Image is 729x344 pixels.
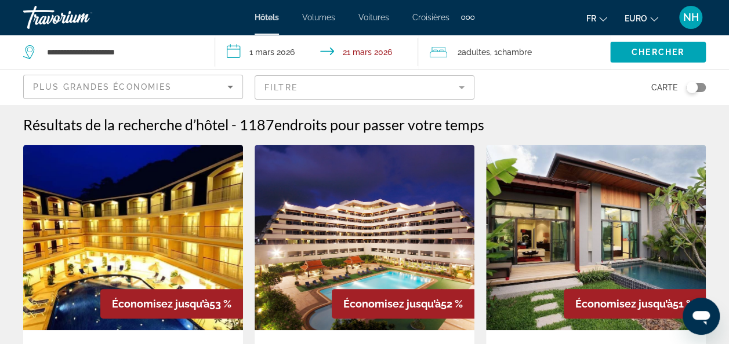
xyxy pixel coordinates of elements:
[23,2,139,32] a: Travorium
[586,10,607,27] button: Changer la langue
[255,145,474,330] img: Image de l’hôtel
[575,298,673,310] span: Économisez jusqu’à
[683,298,720,335] iframe: Bouton de lancement de la fenêtre de messagerie
[458,47,462,57] font: 2
[215,35,419,69] button: Date d’arrivée : 1 mars 2026 Date de départ : 21 mars 2026
[33,80,233,94] mat-select: Trier par
[498,47,532,57] span: Chambre
[586,14,596,23] span: Fr
[343,298,441,310] span: Économisez jusqu’à
[23,116,229,133] h1: Résultats de la recherche d’hôtel
[462,47,490,57] span: Adultes
[302,13,335,22] a: Volumes
[412,13,449,22] a: Croisières
[112,298,209,310] span: Économisez jusqu’à
[23,145,243,330] img: Image de l’hôtel
[676,5,706,30] button: Menu utilisateur
[625,14,647,23] span: EURO
[240,116,484,133] h2: 1187
[632,47,684,57] span: Chercher
[231,116,237,133] span: -
[625,10,658,27] button: Changer de devise
[274,116,484,133] span: endroits pour passer votre temps
[461,8,474,27] button: Éléments de navigation supplémentaires
[683,12,699,23] span: NH
[33,82,172,92] span: Plus grandes économies
[651,79,677,96] span: Carte
[486,145,706,330] img: Image de l’hôtel
[418,35,610,69] button: Voyageurs : 2 adultes, 0 enfants
[100,289,243,319] div: 53 %
[564,289,706,319] div: 51 %
[255,75,474,100] button: Filtre
[358,13,389,22] a: Voitures
[610,42,706,63] button: Chercher
[332,289,474,319] div: 52 %
[255,13,279,22] a: Hôtels
[677,82,706,93] button: Basculer la carte
[490,47,498,57] font: , 1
